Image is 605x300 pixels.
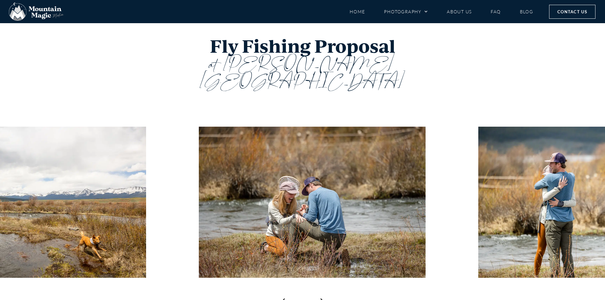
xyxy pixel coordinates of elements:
div: 6 / 57 [199,127,426,278]
a: About Us [447,6,472,17]
img: fly fishing Taylor Park Reservoir Almont Crested Butte photographer Gunnison photographers Colora... [199,127,426,278]
h1: at [PERSON_NAME][GEOGRAPHIC_DATA] [112,56,493,91]
img: Mountain Magic Media photography logo Crested Butte Photographer [9,3,64,21]
a: Contact Us [549,5,595,19]
a: Blog [520,6,533,17]
h2: Fly Fishing Proposal [112,36,493,56]
a: Home [350,6,365,17]
a: FAQ [491,6,501,17]
a: Photography [384,6,428,17]
span: Contact Us [557,8,587,15]
nav: Menu [350,6,533,17]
